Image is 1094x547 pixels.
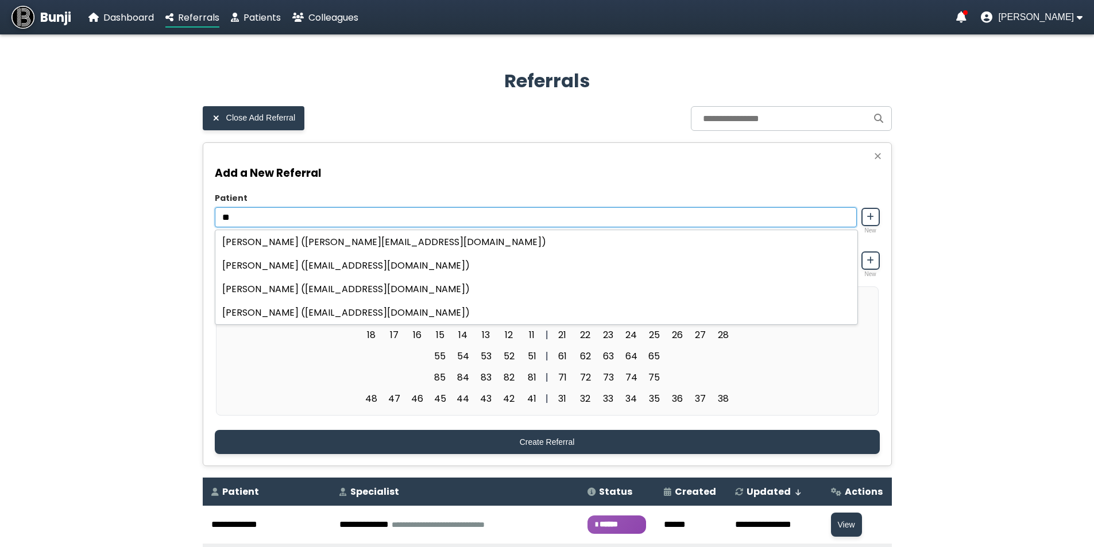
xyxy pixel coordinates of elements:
span: 83 [476,368,496,387]
span: Referrals [178,11,219,24]
a: Referrals [165,10,219,25]
span: 73 [598,368,618,387]
span: 32 [575,389,596,408]
span: 34 [621,389,641,408]
span: 64 [621,347,641,366]
button: Create Referral [215,430,880,454]
span: 51 [521,347,542,366]
span: 63 [598,347,618,366]
span: Close Add Referral [226,113,296,123]
span: 38 [713,389,733,408]
a: Notifications [956,11,967,23]
h2: Referrals [203,67,892,95]
th: Updated [726,478,822,506]
span: 46 [407,389,427,408]
span: Dashboard [103,11,154,24]
a: Colleagues [292,10,358,25]
th: Actions [822,478,892,506]
span: 84 [453,368,473,387]
span: 61 [552,347,573,366]
span: 53 [476,347,496,366]
th: Status [579,478,655,506]
span: 27 [690,325,710,344]
span: 11 [521,325,542,344]
span: 22 [575,325,596,344]
div: | [542,370,552,385]
span: 36 [667,389,687,408]
span: 24 [621,325,641,344]
span: 85 [430,368,450,387]
span: 15 [430,325,450,344]
span: 55 [430,347,450,366]
span: 62 [575,347,596,366]
span: 12 [498,325,519,344]
span: 37 [690,389,710,408]
th: Specialist [331,478,579,506]
span: 45 [430,389,450,408]
span: Patients [243,11,281,24]
span: 17 [384,325,404,344]
span: 48 [361,389,381,408]
span: 21 [552,325,573,344]
h3: Add a New Referral [215,165,880,181]
th: Patient [203,478,331,506]
span: 33 [598,389,618,408]
button: View [831,513,862,537]
div: [PERSON_NAME] ([EMAIL_ADDRESS][DOMAIN_NAME]) [215,254,857,277]
span: 71 [552,368,573,387]
span: 13 [476,325,496,344]
label: Patient [215,192,880,204]
span: 28 [713,325,733,344]
span: 43 [476,389,496,408]
a: Patients [231,10,281,25]
div: | [542,391,552,406]
span: 35 [644,389,664,408]
span: 41 [521,389,542,408]
span: 82 [498,368,519,387]
span: 44 [453,389,473,408]
span: 42 [498,389,519,408]
span: 18 [361,325,381,344]
span: 65 [644,347,664,366]
span: 23 [598,325,618,344]
span: 14 [453,325,473,344]
button: User menu [981,11,1083,23]
span: 54 [453,347,473,366]
div: | [542,328,552,342]
span: 74 [621,368,641,387]
div: [PERSON_NAME] ([EMAIL_ADDRESS][DOMAIN_NAME]) [215,301,857,324]
div: [PERSON_NAME] ([EMAIL_ADDRESS][DOMAIN_NAME]) [215,277,857,301]
a: Bunji [11,6,71,29]
span: 26 [667,325,687,344]
th: Created [655,478,726,506]
img: Bunji Dental Referral Management [11,6,34,29]
span: Bunji [40,8,71,27]
button: Close Add Referral [203,106,305,130]
span: 75 [644,368,664,387]
a: Dashboard [88,10,154,25]
span: 72 [575,368,596,387]
span: 81 [521,368,542,387]
button: Close [870,149,885,164]
span: 16 [407,325,427,344]
div: [PERSON_NAME] ([PERSON_NAME][EMAIL_ADDRESS][DOMAIN_NAME]) [215,230,857,254]
span: 25 [644,325,664,344]
div: | [542,349,552,363]
span: [PERSON_NAME] [998,12,1074,22]
span: 31 [552,389,573,408]
span: 47 [384,389,404,408]
span: 52 [498,347,519,366]
span: Colleagues [308,11,358,24]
